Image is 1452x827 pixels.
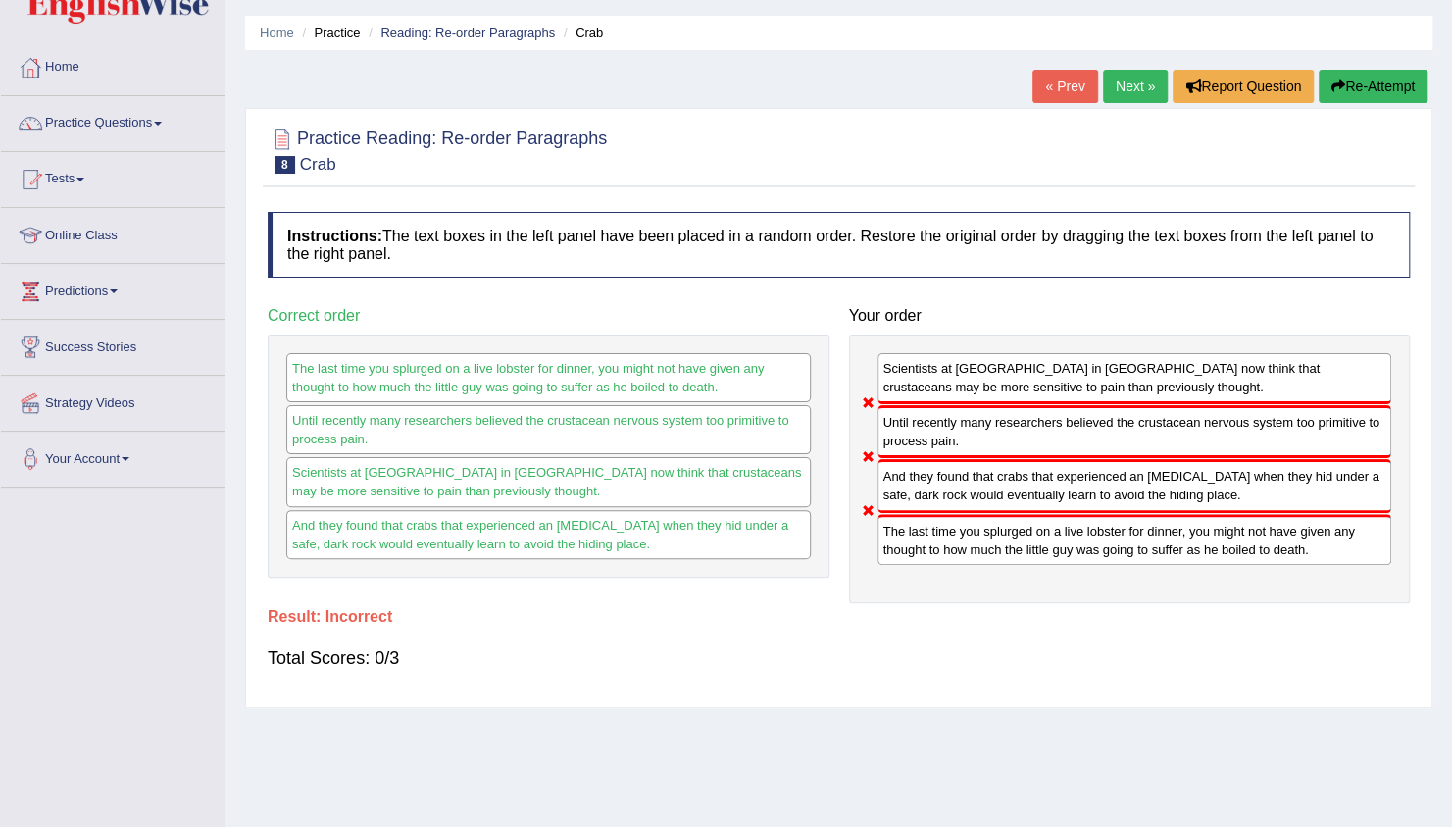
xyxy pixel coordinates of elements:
li: Crab [559,24,603,42]
div: And they found that crabs that experienced an [MEDICAL_DATA] when they hid under a safe, dark roc... [286,510,811,559]
div: Until recently many researchers believed the crustacean nervous system too primitive to process p... [286,405,811,454]
a: Your Account [1,432,225,481]
a: Success Stories [1,320,225,369]
a: Strategy Videos [1,376,225,425]
a: Next » [1103,70,1168,103]
div: Scientists at [GEOGRAPHIC_DATA] in [GEOGRAPHIC_DATA] now think that crustaceans may be more sensi... [877,353,1392,404]
li: Practice [297,24,360,42]
div: The last time you splurged on a live lobster for dinner, you might not have given any thought to ... [286,353,811,402]
b: Instructions: [287,228,382,244]
h4: The text boxes in the left panel have been placed in a random order. Restore the original order b... [268,212,1410,278]
div: And they found that crabs that experienced an [MEDICAL_DATA] when they hid under a safe, dark roc... [877,459,1392,512]
button: Re-Attempt [1319,70,1427,103]
div: Total Scores: 0/3 [268,635,1410,682]
a: Reading: Re-order Paragraphs [380,26,555,40]
a: Tests [1,152,225,201]
div: Scientists at [GEOGRAPHIC_DATA] in [GEOGRAPHIC_DATA] now think that crustaceans may be more sensi... [286,457,811,506]
div: Until recently many researchers believed the crustacean nervous system too primitive to process p... [877,405,1392,458]
h4: Result: [268,608,1410,626]
h2: Practice Reading: Re-order Paragraphs [268,125,607,174]
h4: Your order [849,307,1411,325]
a: Home [1,40,225,89]
h4: Correct order [268,307,829,325]
span: 8 [275,156,295,174]
button: Report Question [1173,70,1314,103]
a: Online Class [1,208,225,257]
a: Predictions [1,264,225,313]
a: Home [260,26,294,40]
small: Crab [300,155,336,174]
a: Practice Questions [1,96,225,145]
div: The last time you splurged on a live lobster for dinner, you might not have given any thought to ... [877,514,1392,565]
a: « Prev [1032,70,1097,103]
